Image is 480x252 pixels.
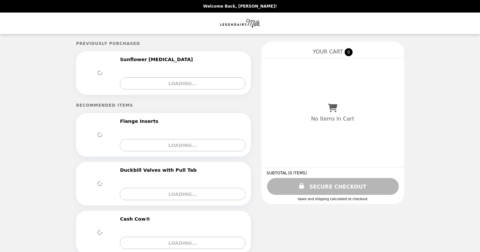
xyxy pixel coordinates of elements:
img: Brand Logo [220,17,260,30]
h5: Previously Purchased [76,41,251,46]
h2: Flange Inserts [120,118,161,124]
p: Welcome Back, [PERSON_NAME]! [203,4,277,9]
h2: Cash Cow® [120,216,153,222]
span: YOUR CART [313,49,343,55]
div: Taxes and Shipping calculated at checkout [267,197,399,201]
p: No Items In Cart [311,116,354,122]
span: 0 [345,48,353,56]
h2: Duckbill Valves with Pull Tab [120,167,199,173]
span: SUBTOTAL [267,171,288,175]
span: ( 0 ITEMS ) [288,171,307,175]
h5: Recommended Items [76,103,251,108]
h2: Sunflower [MEDICAL_DATA] [120,56,195,62]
